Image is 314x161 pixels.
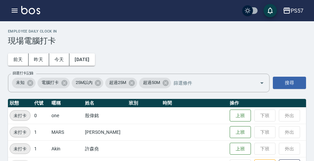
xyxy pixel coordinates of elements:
span: 電腦打卡 [38,79,63,86]
td: Akin [50,140,83,157]
th: 班別 [127,99,161,108]
button: 上班 [230,126,251,138]
button: Open [257,78,267,88]
button: [DATE] [69,53,95,66]
th: 狀態 [8,99,33,108]
div: 超過25M [105,78,137,88]
button: 搜尋 [273,77,306,89]
h3: 現場電腦打卡 [8,36,306,45]
button: 上班 [230,143,251,155]
span: 未打卡 [10,129,30,136]
img: Logo [21,6,40,14]
th: 時間 [161,99,228,108]
td: 許森堯 [83,140,127,157]
td: [PERSON_NAME] [83,124,127,140]
span: 未打卡 [10,112,30,119]
button: 昨天 [29,53,49,66]
th: 暱稱 [50,99,83,108]
span: 超過50M [139,79,164,86]
button: 前天 [8,53,29,66]
span: 未打卡 [10,145,30,152]
div: PS57 [291,7,303,15]
div: 25M以內 [72,78,104,88]
td: MARS [50,124,83,140]
div: 未知 [12,78,36,88]
td: 殷偉銘 [83,107,127,124]
div: 超過50M [139,78,171,88]
span: 超過25M [105,79,130,86]
input: 篩選條件 [172,77,248,89]
div: 電腦打卡 [38,78,70,88]
button: 上班 [230,110,251,122]
th: 代號 [33,99,50,108]
td: 1 [33,124,50,140]
td: 1 [33,140,50,157]
span: 25M以內 [72,79,97,86]
td: 0 [33,107,50,124]
button: save [264,4,277,17]
td: one [50,107,83,124]
h2: Employee Daily Clock In [8,29,306,34]
button: 今天 [49,53,70,66]
th: 操作 [228,99,306,108]
span: 未知 [12,79,29,86]
th: 姓名 [83,99,127,108]
label: 篩選打卡記錄 [13,71,34,76]
button: PS57 [280,4,306,18]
